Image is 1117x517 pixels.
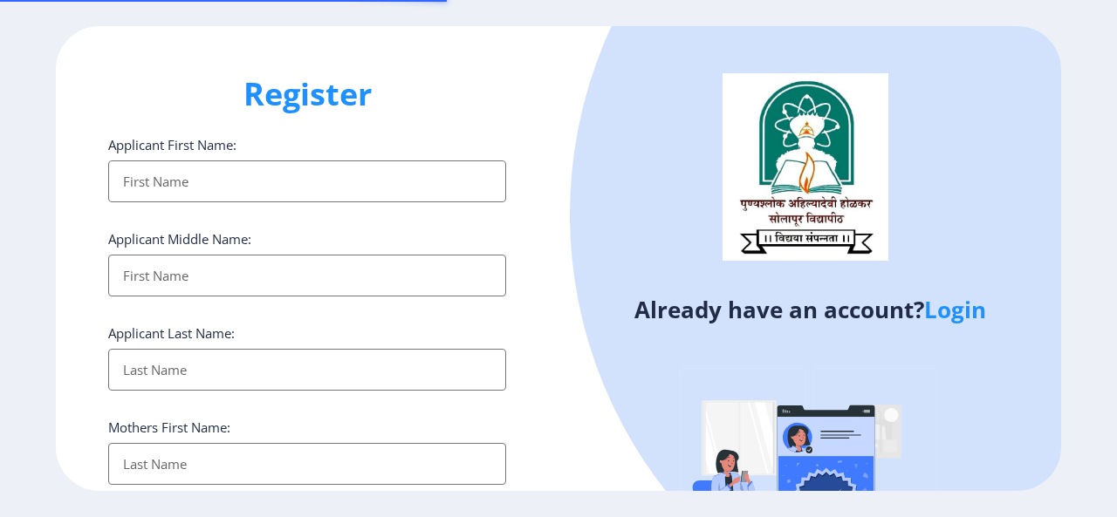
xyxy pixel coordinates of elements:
input: Last Name [108,443,506,485]
img: logo [723,73,888,260]
h4: Already have an account? [572,296,1048,323]
label: Mothers First Name: [108,418,230,436]
h1: Register [108,73,506,115]
a: Login [924,294,986,325]
label: Applicant Middle Name: [108,230,251,248]
input: First Name [108,255,506,296]
label: Applicant Last Name: [108,324,235,342]
input: Last Name [108,349,506,391]
input: First Name [108,160,506,202]
label: Applicant First Name: [108,136,236,153]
